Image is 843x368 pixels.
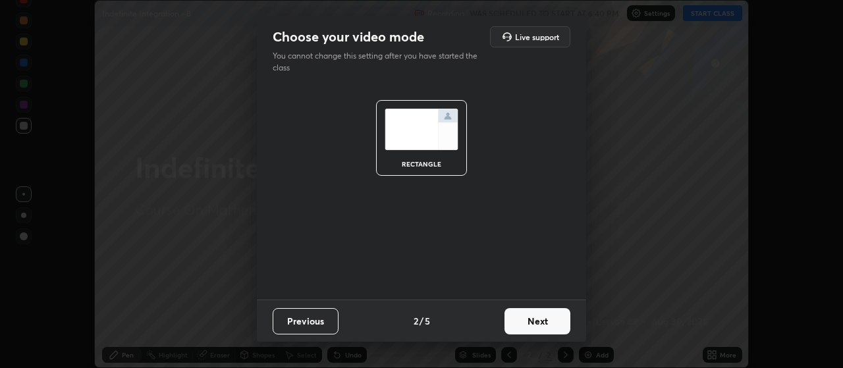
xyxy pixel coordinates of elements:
p: You cannot change this setting after you have started the class [273,50,486,74]
h5: Live support [515,33,559,41]
img: normalScreenIcon.ae25ed63.svg [385,109,458,150]
h4: / [420,314,423,328]
h4: 5 [425,314,430,328]
h4: 2 [414,314,418,328]
h2: Choose your video mode [273,28,424,45]
div: rectangle [395,161,448,167]
button: Next [504,308,570,334]
button: Previous [273,308,339,334]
